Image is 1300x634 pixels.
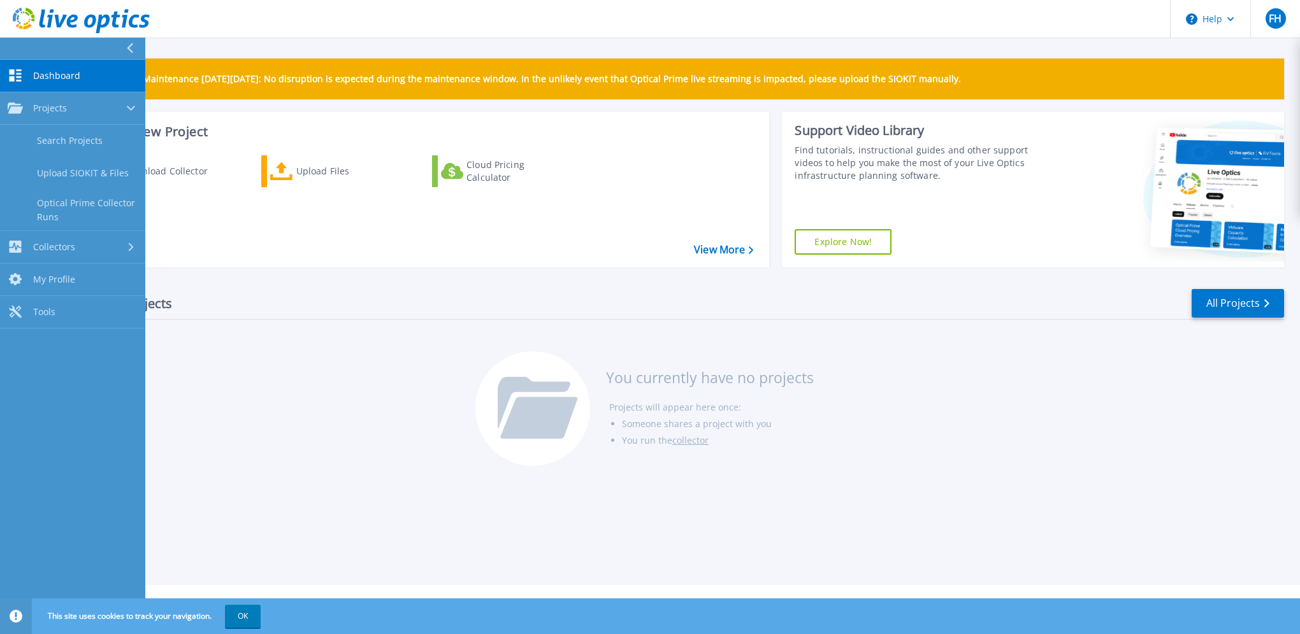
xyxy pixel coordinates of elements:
[261,155,403,187] a: Upload Files
[672,434,709,446] a: collector
[622,432,814,449] li: You run the
[622,416,814,432] li: Someone shares a project with you
[123,158,225,184] div: Download Collector
[1269,13,1282,24] span: FH
[694,244,753,256] a: View More
[466,158,568,184] div: Cloud Pricing Calculator
[609,399,814,416] li: Projects will appear here once:
[35,605,261,628] span: This site uses cookies to track your navigation.
[795,144,1051,182] div: Find tutorials, instructional guides and other support videos to help you make the most of your L...
[432,155,574,187] a: Cloud Pricing Calculator
[225,605,261,628] button: OK
[296,158,398,184] div: Upload Files
[95,74,961,84] p: Scheduled Maintenance [DATE][DATE]: No disruption is expected during the maintenance window. In t...
[606,370,814,384] h3: You currently have no projects
[90,155,233,187] a: Download Collector
[33,241,75,253] span: Collectors
[33,102,67,114] span: Projects
[795,229,892,255] a: Explore Now!
[90,125,753,139] h3: Start a New Project
[33,274,75,285] span: My Profile
[33,70,80,81] span: Dashboard
[33,306,55,318] span: Tools
[795,122,1051,139] div: Support Video Library
[1192,289,1284,318] a: All Projects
